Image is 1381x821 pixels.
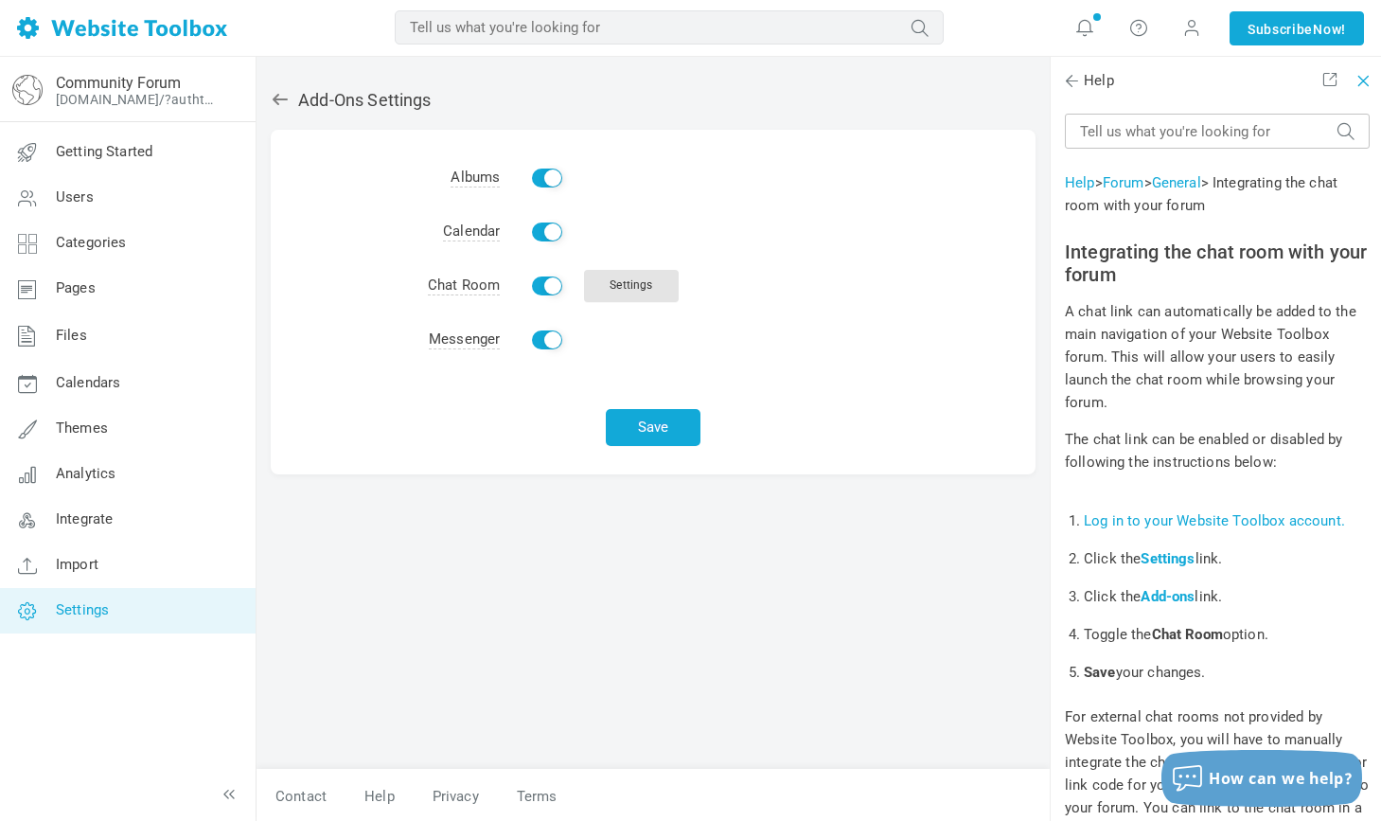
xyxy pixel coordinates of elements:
span: Albums [451,169,500,187]
b: Chat Room [1152,626,1223,643]
span: Now! [1313,19,1346,40]
span: Integrate [56,510,113,527]
span: Settings [56,601,109,618]
a: Privacy [414,780,498,813]
a: Settings [584,270,679,302]
input: Tell us what you're looking for [1065,114,1370,149]
li: Toggle the option. [1084,616,1370,653]
span: Help [1065,71,1114,91]
input: Tell us what you're looking for [395,10,944,45]
a: Log in to your Website Toolbox account. [1084,512,1345,529]
a: [DOMAIN_NAME]/?authtoken=29f0c54914e2f36f8611e9907fa88fba&rememberMe=1 [56,92,221,107]
a: Add-ons [1141,588,1195,605]
a: Help [1065,174,1095,191]
span: Analytics [56,465,115,482]
a: Terms [498,780,558,813]
span: Users [56,188,94,205]
span: Pages [56,279,96,296]
a: Help [345,780,414,813]
li: your changes. [1084,653,1370,691]
span: How can we help? [1209,768,1353,789]
span: Import [56,556,98,573]
a: General [1152,174,1201,191]
a: Forum [1103,174,1144,191]
h2: Add-Ons Settings [271,90,1036,111]
span: > > > Integrating the chat room with your forum [1065,174,1337,214]
a: Contact [257,780,345,813]
b: Save [1084,664,1116,681]
span: Categories [56,234,127,251]
span: Files [56,327,87,344]
li: Click the link. [1084,540,1370,578]
span: Calendars [56,374,120,391]
span: Back [1062,71,1081,90]
h2: Integrating the chat room with your forum [1065,241,1370,286]
a: SubscribeNow! [1230,11,1364,45]
span: Messenger [429,330,500,349]
span: Getting Started [56,143,152,160]
span: Themes [56,419,108,437]
a: Settings [1141,550,1195,567]
input: Enable Calendar [532,223,562,241]
span: Chat Room [428,277,500,295]
li: Click the link. [1084,578,1370,616]
img: globe-icon.png [12,75,43,105]
button: How can we help? [1161,750,1362,807]
button: Save [606,409,700,446]
p: The chat link can be enabled or disabled by following the instructions below: [1065,428,1370,473]
span: Calendar [443,223,500,241]
a: Community Forum [56,74,181,92]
